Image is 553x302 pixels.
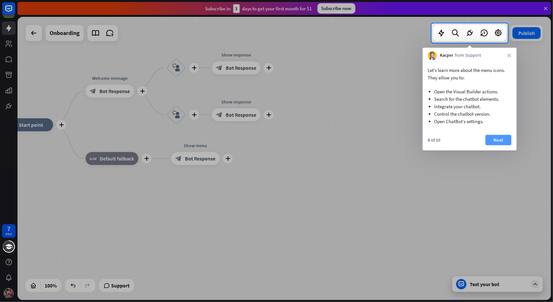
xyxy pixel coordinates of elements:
p: Let’s learn more about the menu icons. They allow you to: [428,66,512,81]
li: Control the chatbot version. [434,110,505,118]
li: Open the Visual Builder actions. [434,88,505,95]
li: Integrate your chatbot. [434,103,505,110]
div: 8 of 10 [428,137,441,143]
span: from Support [455,52,481,59]
button: Open LiveChat chat widget [5,3,25,22]
button: Next [486,135,512,145]
i: close [508,53,512,57]
li: Open ChatBot’s settings. [434,118,505,125]
span: Kacper [440,52,454,59]
li: Search for the chatbot elements. [434,95,505,103]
